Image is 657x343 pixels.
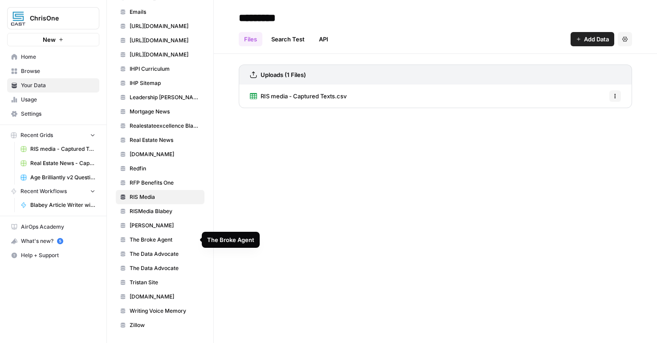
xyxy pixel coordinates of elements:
[7,50,99,64] a: Home
[116,76,204,90] a: IHP Sitemap
[7,234,99,248] button: What's new? 5
[21,110,95,118] span: Settings
[16,156,99,170] a: Real Estate News - Captured Texts.csv
[116,204,204,218] a: RISMedia Blabey
[30,174,95,182] span: Age Brilliantly v2 Questions
[116,147,204,161] a: [DOMAIN_NAME]
[21,53,95,61] span: Home
[16,170,99,185] a: Age Brilliantly v2 Questions
[130,79,200,87] span: IHP Sitemap
[7,220,99,234] a: AirOps Academy
[116,190,204,204] a: RIS Media
[239,32,262,46] a: Files
[130,207,200,215] span: RISMedia Blabey
[7,7,99,29] button: Workspace: ChrisOne
[130,150,200,158] span: [DOMAIN_NAME]
[130,321,200,329] span: Zillow
[116,247,204,261] a: The Data Advocate
[116,5,204,19] a: Emails
[116,304,204,318] a: Writing Voice Memory
[314,32,334,46] a: API
[7,107,99,121] a: Settings
[116,176,204,190] a: RFP Benefits One
[30,201,95,209] span: Blabey Article Writer with Memory Stores
[43,35,56,44] span: New
[130,193,200,201] span: RIS Media
[116,261,204,275] a: The Data Advocate
[30,159,95,167] span: Real Estate News - Captured Texts.csv
[130,108,200,116] span: Mortgage News
[116,275,204,290] a: Tristan Site
[130,179,200,187] span: RFP Benefits One
[57,238,63,244] a: 5
[30,145,95,153] span: RIS media - Captured Texts (2).csv
[130,307,200,315] span: Writing Voice Memory
[116,19,204,33] a: [URL][DOMAIN_NAME]
[30,14,84,23] span: ChrisOne
[116,105,204,119] a: Mortgage News
[130,65,200,73] span: IHPI Curriculum
[7,33,99,46] button: New
[250,85,347,108] a: RIS media - Captured Texts.csv
[130,264,200,272] span: The Data Advocate
[130,165,200,173] span: Redfin
[116,62,204,76] a: IHPI Curriculum
[7,185,99,198] button: Recent Workflows
[130,250,200,258] span: The Data Advocate
[130,51,200,59] span: [URL][DOMAIN_NAME]
[261,70,306,79] h3: Uploads (1 Files)
[116,233,204,247] a: The Broke Agent
[21,67,95,75] span: Browse
[10,10,26,26] img: ChrisOne Logo
[130,8,200,16] span: Emails
[116,90,204,105] a: Leadership [PERSON_NAME]
[21,251,95,259] span: Help + Support
[266,32,310,46] a: Search Test
[116,161,204,176] a: Redfin
[116,133,204,147] a: Real Estate News
[130,22,200,30] span: [URL][DOMAIN_NAME]
[130,136,200,144] span: Real Estate News
[130,36,200,44] span: [URL][DOMAIN_NAME]
[20,187,67,195] span: Recent Workflows
[21,96,95,104] span: Usage
[130,122,200,130] span: Realestateexcellence Blabey
[16,198,99,212] a: Blabey Article Writer with Memory Stores
[7,64,99,78] a: Browse
[130,222,200,230] span: [PERSON_NAME]
[571,32,614,46] button: Add Data
[584,35,609,44] span: Add Data
[130,278,200,287] span: Tristan Site
[130,293,200,301] span: [DOMAIN_NAME]
[21,223,95,231] span: AirOps Academy
[7,93,99,107] a: Usage
[116,318,204,332] a: Zillow
[7,248,99,262] button: Help + Support
[250,65,306,85] a: Uploads (1 Files)
[8,234,99,248] div: What's new?
[130,93,200,101] span: Leadership [PERSON_NAME]
[7,78,99,93] a: Your Data
[116,119,204,133] a: Realestateexcellence Blabey
[21,81,95,89] span: Your Data
[7,129,99,142] button: Recent Grids
[261,92,347,101] span: RIS media - Captured Texts.csv
[116,218,204,233] a: [PERSON_NAME]
[116,33,204,48] a: [URL][DOMAIN_NAME]
[116,48,204,62] a: [URL][DOMAIN_NAME]
[59,239,61,243] text: 5
[116,290,204,304] a: [DOMAIN_NAME]
[16,142,99,156] a: RIS media - Captured Texts (2).csv
[20,131,53,139] span: Recent Grids
[130,236,200,244] span: The Broke Agent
